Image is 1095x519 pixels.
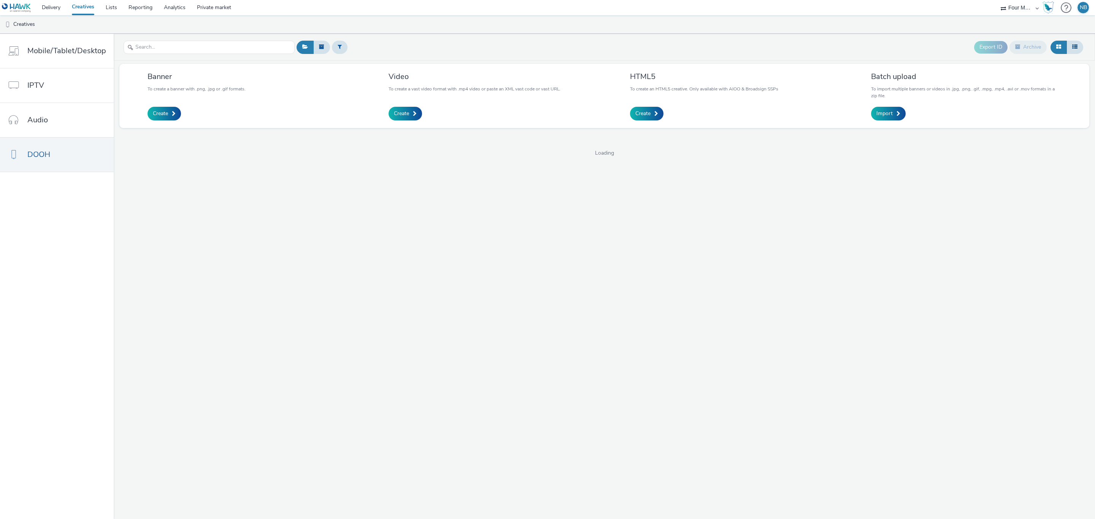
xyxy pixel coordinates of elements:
[630,85,778,92] p: To create an HTML5 creative. Only available with AIOO & Broadsign SSPs
[389,71,560,82] h3: Video
[153,110,168,117] span: Create
[124,41,295,54] input: Search...
[1009,41,1047,54] button: Archive
[4,21,11,28] img: dooh
[389,107,422,120] a: Create
[148,107,181,120] a: Create
[871,85,1061,99] p: To import multiple banners or videos in .jpg, .png, .gif, .mpg, .mp4, .avi or .mov formats in a z...
[1043,2,1054,14] img: Hawk Academy
[389,85,560,92] p: To create a vast video format with .mp4 video or paste an XML vast code or vast URL.
[871,107,906,120] a: Import
[1043,2,1057,14] a: Hawk Academy
[148,85,246,92] p: To create a banner with .png, .jpg or .gif formats.
[27,45,106,56] span: Mobile/Tablet/Desktop
[871,71,1061,82] h3: Batch upload
[1080,2,1087,13] div: NB
[1066,41,1083,54] button: Table
[630,71,778,82] h3: HTML5
[27,114,48,125] span: Audio
[27,80,44,91] span: IPTV
[974,41,1008,53] button: Export ID
[635,110,651,117] span: Create
[2,3,31,13] img: undefined Logo
[114,149,1095,157] span: Loading
[1051,41,1067,54] button: Grid
[630,107,663,120] a: Create
[148,71,246,82] h3: Banner
[394,110,409,117] span: Create
[27,149,50,160] span: DOOH
[876,110,893,117] span: Import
